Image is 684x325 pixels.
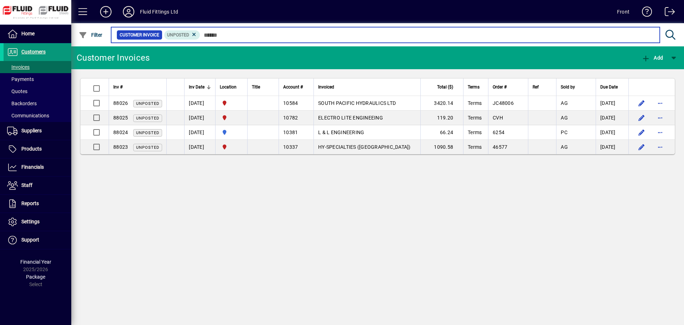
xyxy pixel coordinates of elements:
span: ELECTRO LITE ENGINEEING [318,115,383,121]
div: Account # [283,83,309,91]
span: Support [21,237,39,243]
span: Terms [468,144,482,150]
span: Payments [7,76,34,82]
span: 6254 [493,130,504,135]
div: Fluid Fittings Ltd [140,6,178,17]
button: Edit [636,127,647,138]
td: [DATE] [596,111,628,125]
span: Quotes [7,88,27,94]
div: Front [617,6,629,17]
div: Invoiced [318,83,416,91]
td: [DATE] [184,111,215,125]
div: Title [252,83,274,91]
div: Order # [493,83,523,91]
span: AG [561,144,568,150]
span: Unposted [136,131,159,135]
span: 88024 [113,130,128,135]
span: Products [21,146,42,152]
div: Customer Invoices [77,52,150,64]
span: Customers [21,49,46,55]
td: [DATE] [184,96,215,111]
span: AG [561,115,568,121]
span: Add [642,55,663,61]
span: Sold by [561,83,575,91]
td: 119.20 [420,111,463,125]
td: [DATE] [596,140,628,154]
a: Support [4,231,71,249]
a: Backorders [4,97,71,110]
span: Suppliers [21,128,42,133]
span: 10381 [283,130,298,135]
div: Inv Date [189,83,211,91]
div: Location [220,83,243,91]
button: Edit [636,112,647,123]
a: Settings [4,213,71,231]
td: 3420.14 [420,96,463,111]
button: Edit [636,141,647,153]
button: Filter [77,29,104,41]
span: Inv # [113,83,123,91]
div: Inv # [113,83,162,91]
button: More options [654,141,666,153]
a: Payments [4,73,71,85]
span: Reports [21,200,39,206]
td: [DATE] [184,140,215,154]
span: Terms [468,130,482,135]
a: Logout [659,1,675,25]
button: More options [654,112,666,123]
span: Unposted [167,32,189,37]
span: CHRISTCHURCH [220,99,243,107]
button: More options [654,127,666,138]
span: Location [220,83,237,91]
td: [DATE] [184,125,215,140]
mat-chip: Customer Invoice Status: Unposted [164,30,200,40]
span: CHRISTCHURCH [220,143,243,151]
button: Profile [117,5,140,18]
button: Edit [636,97,647,109]
span: Title [252,83,260,91]
span: PC [561,130,568,135]
a: Suppliers [4,122,71,140]
a: Home [4,25,71,43]
span: AG [561,100,568,106]
span: Terms [468,115,482,121]
span: Total ($) [437,83,453,91]
span: Order # [493,83,507,91]
a: Quotes [4,85,71,97]
span: CVH [493,115,503,121]
span: Invoiced [318,83,334,91]
span: AUCKLAND [220,128,243,136]
span: Filter [79,32,103,38]
div: Total ($) [425,83,460,91]
span: Staff [21,182,32,188]
a: Communications [4,110,71,122]
span: Financial Year [20,259,51,265]
td: [DATE] [596,96,628,111]
td: [DATE] [596,125,628,140]
a: Reports [4,195,71,213]
span: Unposted [136,101,159,106]
span: Settings [21,219,40,224]
span: Unposted [136,145,159,150]
span: 88025 [113,115,128,121]
button: Add [640,51,665,64]
span: Due Date [600,83,618,91]
span: CHRISTCHURCH [220,114,243,122]
span: Unposted [136,116,159,121]
span: Invoices [7,64,30,70]
td: 1090.58 [420,140,463,154]
span: 10782 [283,115,298,121]
span: Package [26,274,45,280]
span: Backorders [7,101,37,106]
span: L & L ENGINEERING [318,130,364,135]
span: JC48006 [493,100,514,106]
button: Add [94,5,117,18]
span: Financials [21,164,44,170]
a: Knowledge Base [637,1,652,25]
span: 10584 [283,100,298,106]
a: Invoices [4,61,71,73]
div: Due Date [600,83,624,91]
div: Ref [533,83,552,91]
span: HY-SPECIALTIES ([GEOGRAPHIC_DATA]) [318,144,411,150]
span: Terms [468,83,480,91]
